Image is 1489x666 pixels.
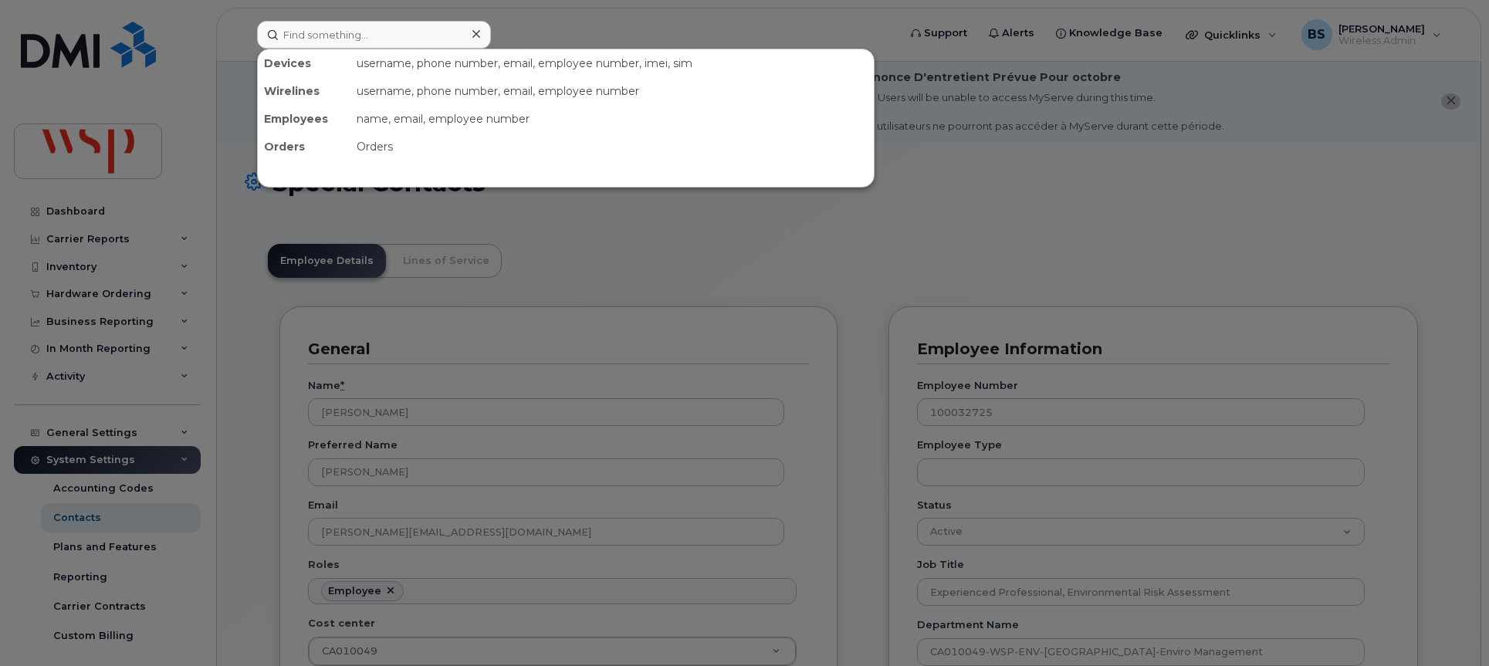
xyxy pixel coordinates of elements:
[350,105,874,133] div: name, email, employee number
[258,105,350,133] div: Employees
[350,133,874,161] div: Orders
[350,49,874,77] div: username, phone number, email, employee number, imei, sim
[258,77,350,105] div: Wirelines
[350,77,874,105] div: username, phone number, email, employee number
[258,49,350,77] div: Devices
[258,133,350,161] div: Orders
